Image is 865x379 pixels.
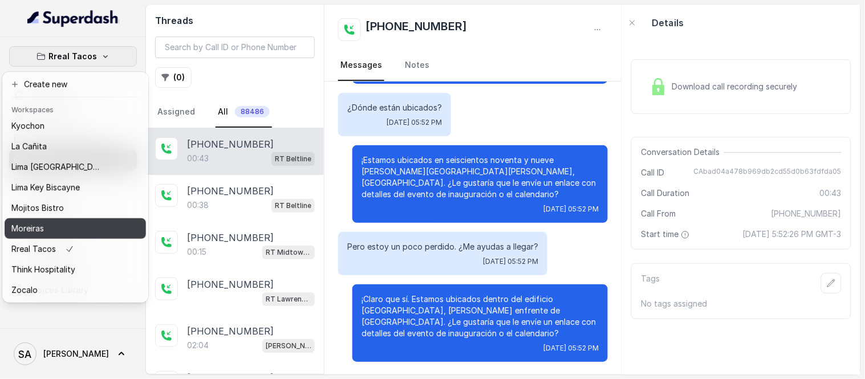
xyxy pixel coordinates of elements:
[11,119,44,133] p: Kyochon
[49,50,98,63] p: Rreal Tacos
[11,140,47,153] p: La Cañita
[11,222,44,235] p: Moreiras
[11,160,103,174] p: Lima [GEOGRAPHIC_DATA]
[5,74,146,95] button: Create new
[2,72,148,303] div: Rreal Tacos
[11,242,56,256] p: Rreal Tacos
[11,263,75,276] p: Think Hospitality
[11,201,64,215] p: Mojitos Bistro
[5,100,146,118] header: Workspaces
[11,283,38,297] p: Zocalo
[11,181,80,194] p: Lima Key Biscayne
[9,46,137,67] button: Rreal Tacos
